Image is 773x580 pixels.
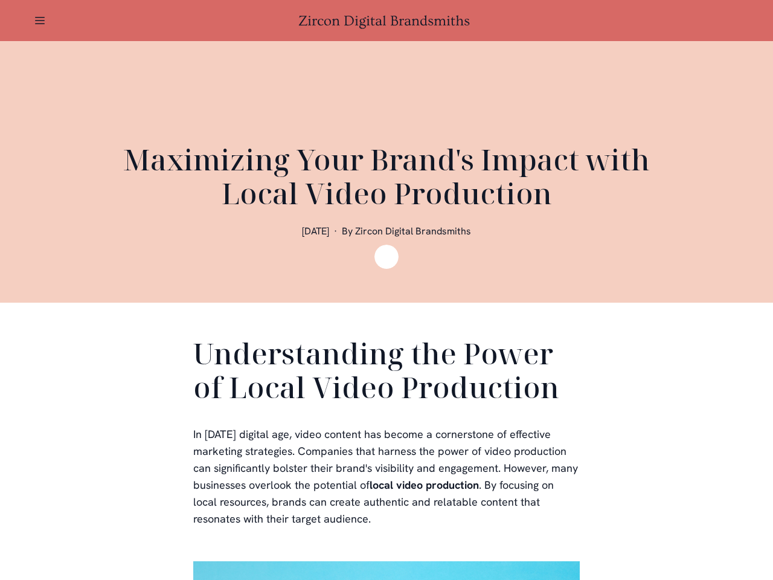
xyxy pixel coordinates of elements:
[193,426,580,527] p: In [DATE] digital age, video content has become a cornerstone of effective marketing strategies. ...
[193,337,580,409] h2: Understanding the Power of Local Video Production
[374,245,399,269] img: Zircon Digital Brandsmiths
[298,13,475,29] a: Zircon Digital Brandsmiths
[342,225,471,237] span: By Zircon Digital Brandsmiths
[302,225,329,237] span: [DATE]
[97,143,676,210] h1: Maximizing Your Brand's Impact with Local Video Production
[370,478,479,492] b: local video production
[334,225,337,237] span: ·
